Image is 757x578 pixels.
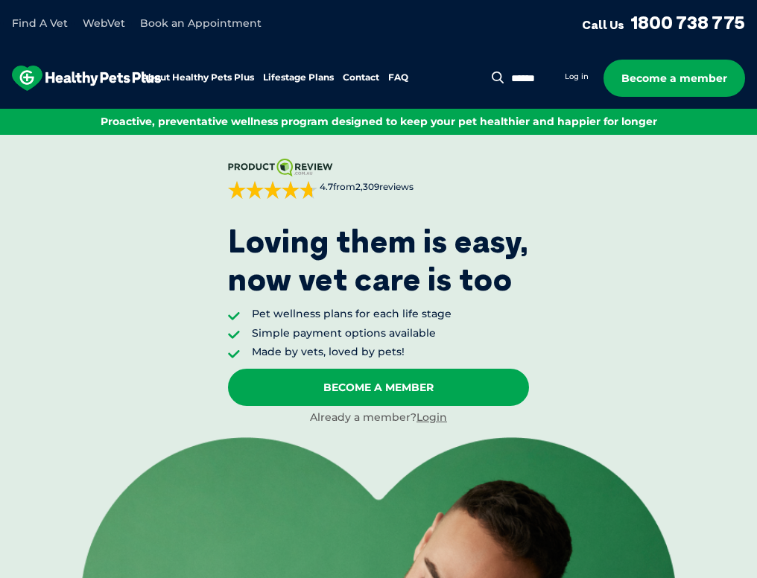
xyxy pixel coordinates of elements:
span: Call Us [582,17,624,32]
a: WebVet [83,16,125,30]
li: Pet wellness plans for each life stage [252,307,452,322]
a: Log in [565,72,589,82]
a: Login [416,410,447,424]
a: Find A Vet [12,16,68,30]
a: Book an Appointment [140,16,262,30]
a: Become A Member [228,369,529,406]
strong: 4.7 [320,181,333,192]
div: 4.7 out of 5 stars [228,181,317,199]
li: Made by vets, loved by pets! [252,345,452,360]
span: 2,309 reviews [355,181,414,192]
a: Call Us1800 738 775 [582,11,745,34]
a: Contact [343,73,379,83]
li: Simple payment options available [252,326,452,341]
button: Search [489,70,507,85]
a: 4.7from2,309reviews [228,159,529,199]
a: Become a member [604,60,745,97]
span: Proactive, preventative wellness program designed to keep your pet healthier and happier for longer [101,115,657,128]
div: Already a member? [228,410,529,425]
img: hpp-logo [12,66,161,91]
a: Lifestage Plans [263,73,334,83]
a: About Healthy Pets Plus [142,73,254,83]
a: FAQ [388,73,408,83]
p: Loving them is easy, now vet care is too [228,223,529,298]
span: from [317,181,414,194]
